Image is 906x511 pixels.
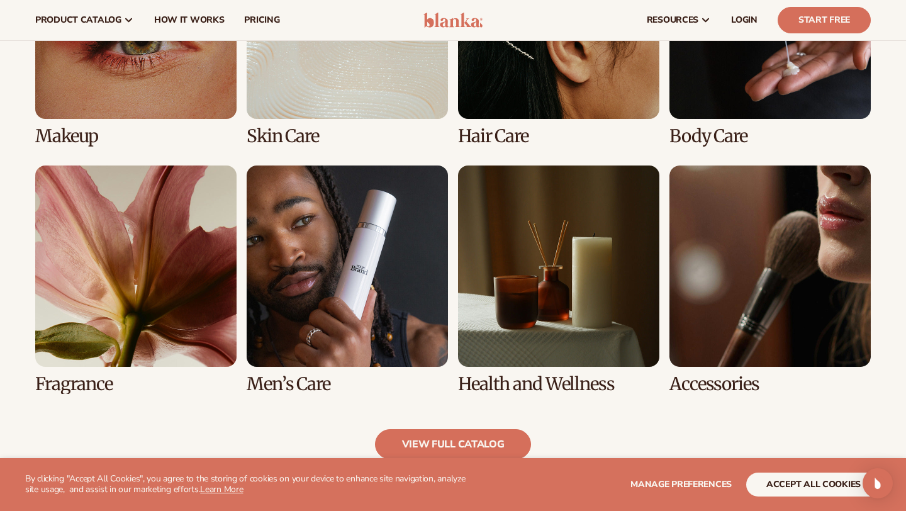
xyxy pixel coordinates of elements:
span: pricing [244,15,279,25]
a: Start Free [778,7,871,33]
div: 5 / 8 [35,166,237,394]
div: 8 / 8 [669,166,871,394]
h3: Makeup [35,126,237,146]
h3: Body Care [669,126,871,146]
div: 7 / 8 [458,166,659,394]
img: logo [423,13,483,28]
p: By clicking "Accept All Cookies", you agree to the storing of cookies on your device to enhance s... [25,474,473,495]
div: Open Intercom Messenger [863,468,893,498]
h3: Skin Care [247,126,448,146]
span: Manage preferences [630,478,732,490]
h3: Hair Care [458,126,659,146]
span: LOGIN [731,15,758,25]
a: view full catalog [375,429,532,459]
span: How It Works [154,15,225,25]
button: accept all cookies [746,473,881,497]
button: Manage preferences [630,473,732,497]
span: product catalog [35,15,121,25]
div: 6 / 8 [247,166,448,394]
span: resources [647,15,698,25]
a: Learn More [200,483,243,495]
